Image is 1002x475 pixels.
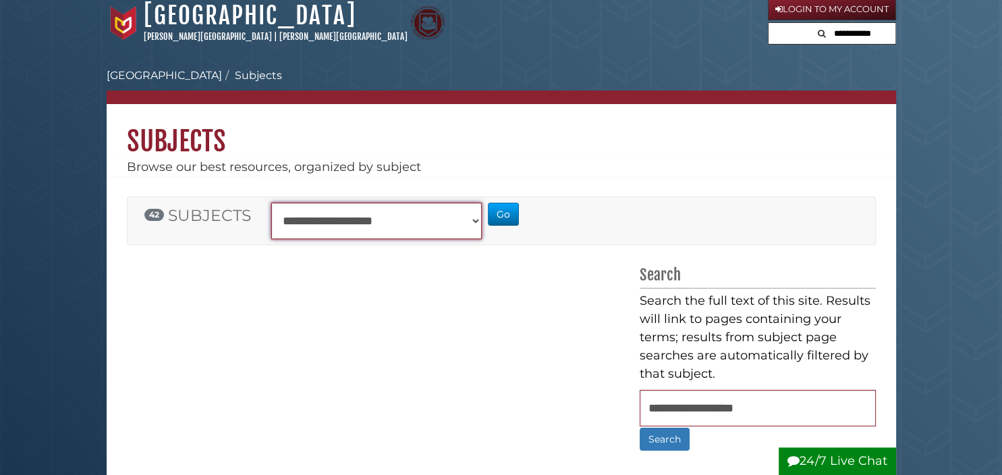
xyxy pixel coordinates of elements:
[640,265,876,289] h2: Search
[144,209,164,221] span: 42
[488,203,519,226] button: Go
[168,205,251,225] span: SUBJECTS
[274,31,277,42] span: |
[127,197,876,259] section: Subject Search Bar
[107,68,896,104] nav: breadcrumb
[779,447,896,475] button: 24/7 Live Chat
[107,158,896,176] div: Browse our best resources, organized by subject
[818,29,826,38] i: Search
[144,1,356,30] a: [GEOGRAPHIC_DATA]
[640,428,690,451] button: Search
[222,68,282,84] li: Subjects
[814,23,830,41] button: Search
[640,292,876,383] div: Search the full text of this site. Results will link to pages containing your terms; results from...
[144,31,272,42] a: [PERSON_NAME][GEOGRAPHIC_DATA]
[107,104,896,158] h1: Subjects
[107,6,140,40] img: Calvin University
[107,69,222,82] a: [GEOGRAPHIC_DATA]
[279,31,408,42] a: [PERSON_NAME][GEOGRAPHIC_DATA]
[411,6,445,40] img: Calvin Theological Seminary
